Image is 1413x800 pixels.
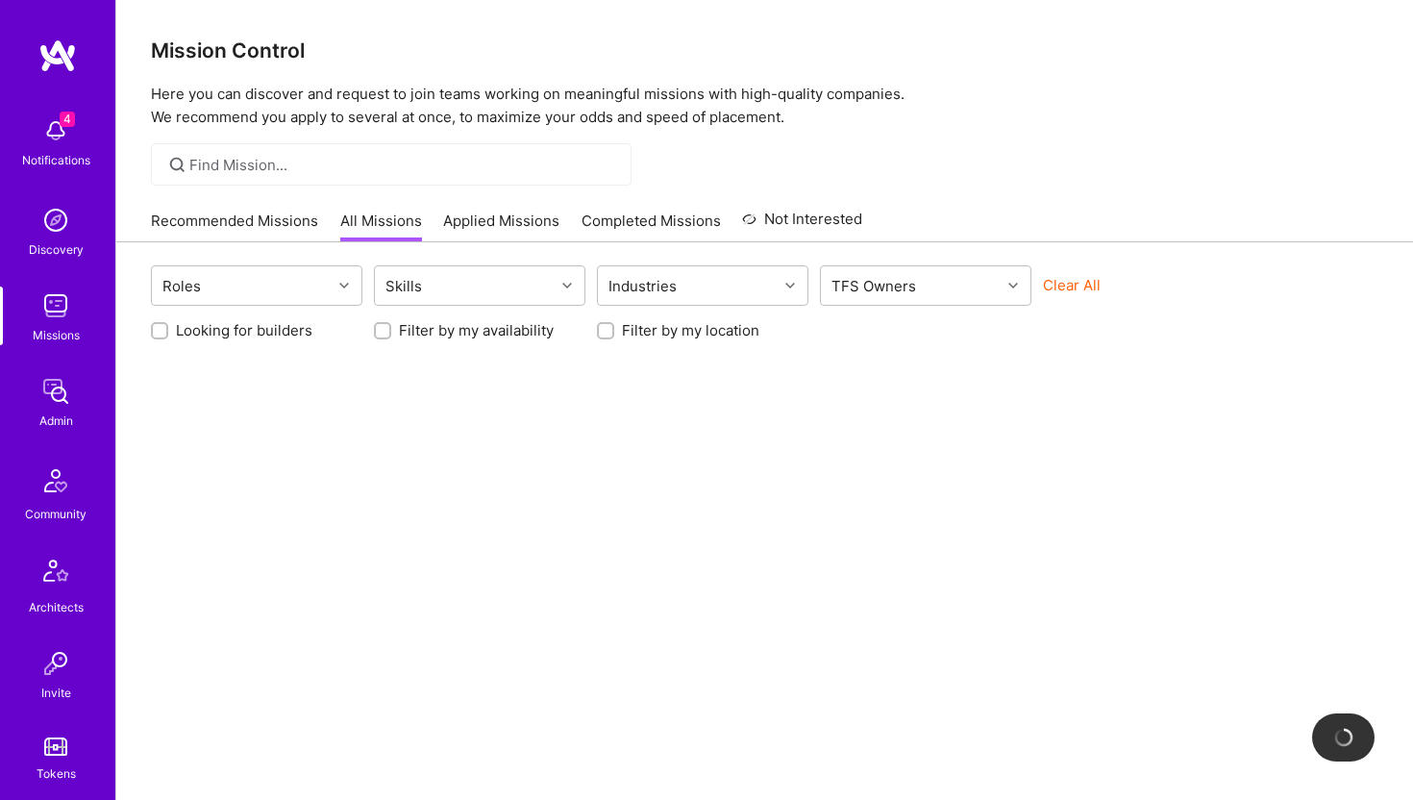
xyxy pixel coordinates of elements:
[339,281,349,290] i: icon Chevron
[785,281,795,290] i: icon Chevron
[29,597,84,617] div: Architects
[1043,275,1101,295] button: Clear All
[176,320,312,340] label: Looking for builders
[582,211,721,242] a: Completed Missions
[39,411,73,431] div: Admin
[37,287,75,325] img: teamwork
[1008,281,1018,290] i: icon Chevron
[44,737,67,756] img: tokens
[41,683,71,703] div: Invite
[60,112,75,127] span: 4
[33,458,79,504] img: Community
[37,372,75,411] img: admin teamwork
[827,272,921,300] div: TFS Owners
[1333,727,1354,748] img: loading
[33,551,79,597] img: Architects
[151,83,1378,129] p: Here you can discover and request to join teams working on meaningful missions with high-quality ...
[158,272,206,300] div: Roles
[38,38,77,73] img: logo
[189,155,617,175] input: Find Mission...
[33,325,80,345] div: Missions
[604,272,682,300] div: Industries
[37,644,75,683] img: Invite
[37,763,76,784] div: Tokens
[622,320,759,340] label: Filter by my location
[37,201,75,239] img: discovery
[340,211,422,242] a: All Missions
[29,239,84,260] div: Discovery
[443,211,559,242] a: Applied Missions
[381,272,427,300] div: Skills
[25,504,87,524] div: Community
[37,112,75,150] img: bell
[151,38,1378,62] h3: Mission Control
[22,150,90,170] div: Notifications
[151,211,318,242] a: Recommended Missions
[562,281,572,290] i: icon Chevron
[742,208,862,242] a: Not Interested
[166,154,188,176] i: icon SearchGrey
[399,320,554,340] label: Filter by my availability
